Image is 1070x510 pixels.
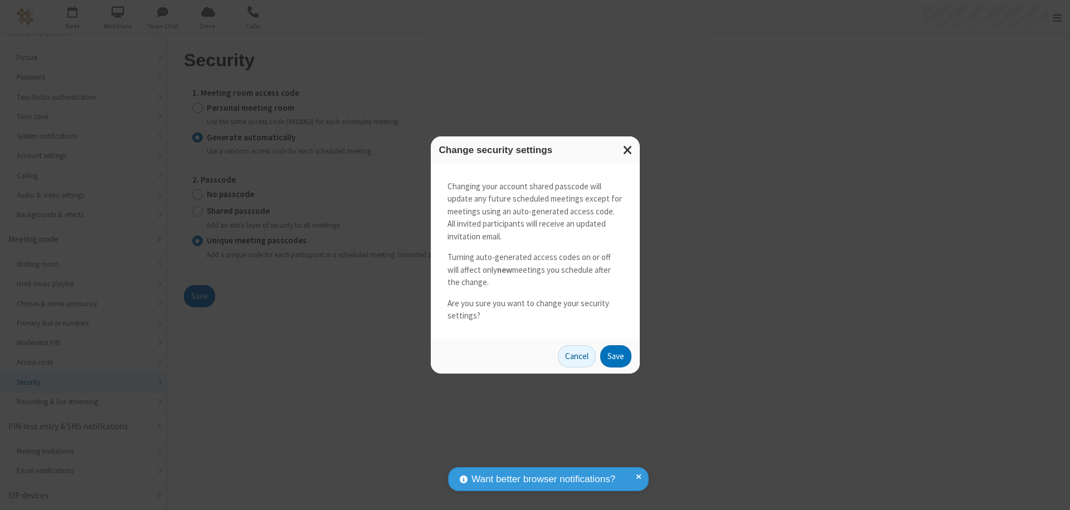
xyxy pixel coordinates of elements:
span: Want better browser notifications? [471,472,615,487]
p: Are you sure you want to change your security settings? [448,297,623,322]
button: Cancel [558,345,596,367]
strong: new [497,264,512,275]
p: Turning auto-generated access codes on or off will affect only meetings you schedule after the ch... [448,251,623,289]
p: Changing your account shared passcode will update any future scheduled meetings except for meetin... [448,180,623,243]
button: Close modal [616,136,640,164]
button: Save [600,345,631,367]
h3: Change security settings [439,145,631,155]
